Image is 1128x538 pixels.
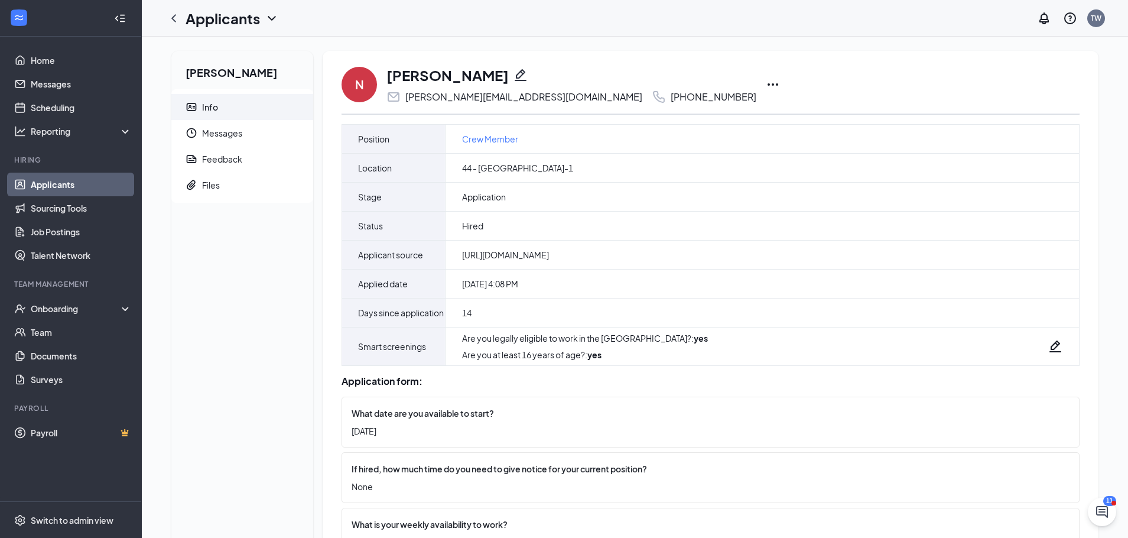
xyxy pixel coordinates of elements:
a: Surveys [31,368,132,391]
svg: Settings [14,514,26,526]
svg: Analysis [14,125,26,137]
a: ClockMessages [171,120,313,146]
svg: Report [186,153,197,165]
div: N [355,76,364,93]
svg: Phone [652,90,666,104]
div: Info [202,101,218,113]
div: Are you legally eligible to work in the [GEOGRAPHIC_DATA]? : [462,332,708,344]
a: Job Postings [31,220,132,244]
a: Sourcing Tools [31,196,132,220]
div: [PERSON_NAME][EMAIL_ADDRESS][DOMAIN_NAME] [405,91,642,103]
svg: UserCheck [14,303,26,315]
span: What is your weekly availability to work? [352,518,508,531]
div: [PHONE_NUMBER] [671,91,756,103]
span: Application [462,191,506,203]
span: Status [358,219,383,233]
svg: Notifications [1037,11,1051,25]
a: Applicants [31,173,132,196]
span: Location [358,161,392,175]
span: Messages [202,120,304,146]
svg: Pencil [513,68,528,82]
a: Team [31,320,132,344]
div: TW [1091,13,1101,23]
svg: Paperclip [186,179,197,191]
h1: Applicants [186,8,260,28]
svg: QuestionInfo [1063,11,1077,25]
a: Crew Member [462,132,518,145]
span: What date are you available to start? [352,407,494,420]
svg: ChevronLeft [167,11,181,25]
a: PaperclipFiles [171,172,313,198]
a: Talent Network [31,244,132,267]
div: 11 [1103,496,1116,506]
h2: [PERSON_NAME] [171,51,313,89]
svg: ContactCard [186,101,197,113]
svg: Collapse [114,12,126,24]
div: Payroll [14,403,129,413]
div: Feedback [202,153,242,165]
a: Documents [31,344,132,368]
svg: WorkstreamLogo [13,12,25,24]
a: Messages [31,72,132,96]
a: PayrollCrown [31,421,132,445]
span: Hired [462,220,483,232]
span: Applicant source [358,248,423,262]
span: [DATE] 4:08 PM [462,278,518,290]
div: Files [202,179,220,191]
span: [DATE] [352,424,1058,437]
h1: [PERSON_NAME] [386,65,509,85]
span: 14 [462,307,472,319]
div: Onboarding [31,303,122,315]
span: [URL][DOMAIN_NAME] [462,249,549,261]
span: None [352,480,1058,493]
div: Are you at least 16 years of age? : [462,349,708,361]
svg: Email [386,90,401,104]
a: ReportFeedback [171,146,313,172]
svg: Ellipses [766,77,780,92]
span: Smart screenings [358,339,426,354]
strong: yes [694,333,708,343]
div: Reporting [31,125,132,137]
span: 44 - [GEOGRAPHIC_DATA]-1 [462,162,573,174]
a: Scheduling [31,96,132,119]
svg: Pencil [1048,339,1062,354]
div: Hiring [14,155,129,165]
iframe: Intercom live chat [1088,498,1116,526]
span: Stage [358,190,382,204]
span: Applied date [358,277,408,291]
div: Application form: [342,375,1080,387]
div: Team Management [14,279,129,289]
span: If hired, how much time do you need to give notice for your current position? [352,462,647,475]
svg: ChevronDown [265,11,279,25]
span: Days since application [358,306,444,320]
div: Switch to admin view [31,514,113,526]
a: ContactCardInfo [171,94,313,120]
svg: Clock [186,127,197,139]
a: Home [31,48,132,72]
span: Position [358,132,389,146]
strong: yes [587,349,602,360]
